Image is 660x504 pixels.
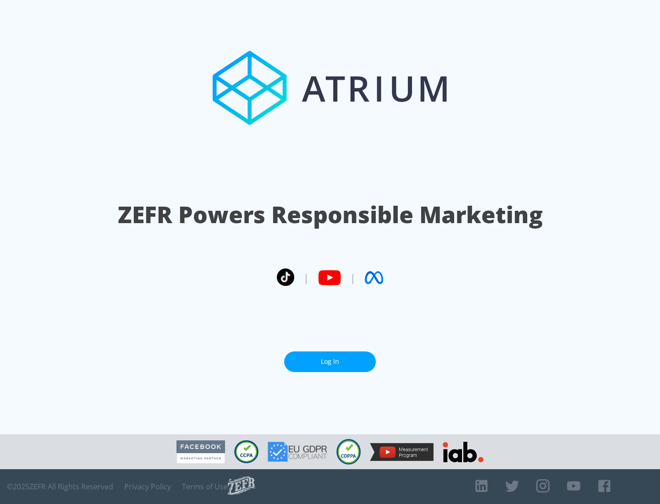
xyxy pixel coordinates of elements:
img: CCPA Compliant [234,440,258,463]
img: YouTube Measurement Program [370,443,434,461]
span: | [303,271,309,285]
img: COPPA Compliant [336,439,361,465]
img: Facebook Marketing Partner [176,440,225,464]
span: © 2025 ZEFR All Rights Reserved [7,482,113,491]
span: | [350,271,356,285]
h1: ZEFR Powers Responsible Marketing [118,199,543,230]
img: IAB [443,442,484,462]
a: Terms of Use [182,482,228,491]
a: Privacy Policy [124,482,171,491]
a: Log In [284,351,376,372]
img: GDPR Compliant [268,442,327,462]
